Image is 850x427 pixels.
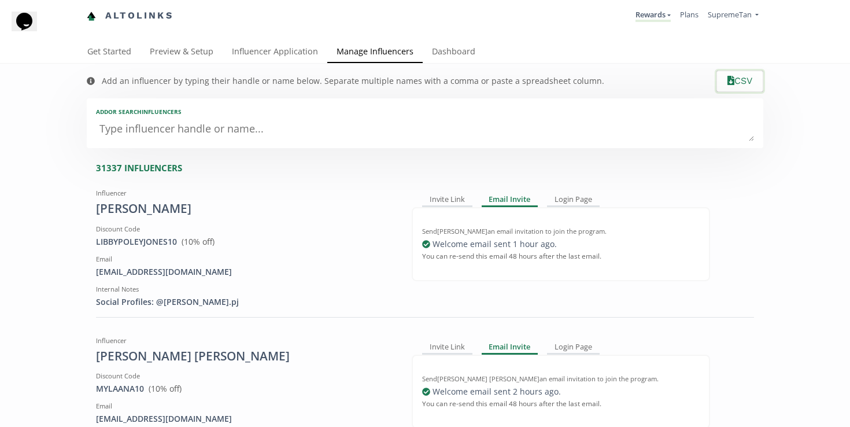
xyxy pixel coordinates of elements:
div: [EMAIL_ADDRESS][DOMAIN_NAME] [96,413,394,425]
div: Email Invite [482,341,538,355]
a: Get Started [78,41,141,64]
div: Social Profiles: @[PERSON_NAME].pj [96,296,394,308]
a: LIBBYPOLEYJONES10 [96,236,177,247]
a: Rewards [635,9,671,22]
a: Dashboard [423,41,485,64]
span: ( 10 % off) [182,236,215,247]
div: Send [PERSON_NAME] an email invitation to join the program. [422,227,700,236]
div: [PERSON_NAME] [96,200,394,218]
a: SupremeTan [708,9,759,23]
button: CSV [715,69,765,94]
div: Influencer [96,189,394,198]
small: You can re-send this email 48 hours after the last email. [422,394,601,413]
div: Add or search INFLUENCERS [96,108,754,116]
span: ( 10 % off) [149,383,182,394]
div: Welcome email sent 1 hour ago . [422,238,700,250]
div: 31337 INFLUENCERS [96,162,763,174]
div: Invite Link [422,193,472,207]
a: Preview & Setup [141,41,223,64]
div: [PERSON_NAME] [PERSON_NAME] [96,348,394,365]
div: [EMAIL_ADDRESS][DOMAIN_NAME] [96,266,394,278]
a: Influencer Application [223,41,327,64]
div: Invite Link [422,341,472,355]
div: Send [PERSON_NAME] [PERSON_NAME] an email invitation to join the program. [422,374,700,384]
a: Manage Influencers [327,41,423,64]
a: Plans [680,9,699,20]
div: Discount Code [96,371,394,381]
div: Email [96,402,394,411]
div: Email [96,255,394,264]
div: Welcome email sent 2 hours ago . [422,386,700,397]
div: Influencer [96,336,394,345]
span: SupremeTan [708,9,752,20]
div: Login Page [547,193,600,207]
a: MYLAANA10 [96,383,144,394]
div: Add an influencer by typing their handle or name below. Separate multiple names with a comma or p... [102,75,604,87]
div: Email Invite [482,193,538,207]
iframe: chat widget [12,12,49,46]
a: Altolinks [87,6,173,25]
div: Login Page [547,341,600,355]
img: favicon-32x32.png [87,12,96,21]
div: Internal Notes [96,285,394,294]
small: You can re-send this email 48 hours after the last email. [422,246,601,265]
div: Discount Code [96,224,394,234]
